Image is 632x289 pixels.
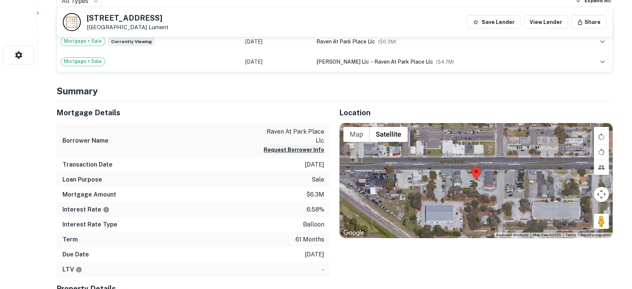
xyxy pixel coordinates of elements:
p: 61 months [295,235,324,244]
img: Google [341,228,366,238]
h6: Transaction Date [62,160,113,169]
a: Terms (opens in new tab) [565,233,576,237]
button: Keyboard shortcuts [496,232,528,238]
h6: Interest Rate Type [62,220,117,229]
div: → [316,58,572,66]
button: Tilt map [594,160,609,175]
button: Share [571,15,607,29]
span: Map data ©2025 [533,233,561,237]
p: [DATE] [305,250,324,259]
button: expand row [596,55,609,68]
p: $6.3m [306,190,324,199]
button: Toggle fullscreen view [594,127,609,142]
span: [PERSON_NAME] llc [316,59,369,65]
h6: Term [62,235,78,244]
p: [GEOGRAPHIC_DATA] [87,24,168,31]
h5: Mortgage Details [56,107,330,118]
h6: Mortgage Amount [62,190,116,199]
button: Rotate map clockwise [594,129,609,144]
button: Show street map [343,127,369,142]
button: expand row [596,35,609,48]
a: Open this area in Google Maps (opens a new window) [341,228,366,238]
p: raven at park place llc [257,127,324,145]
span: raven at park place llc [374,59,433,65]
td: [DATE] [242,52,313,72]
p: - [322,265,324,274]
button: Show satellite imagery [369,127,408,142]
p: [DATE] [305,160,324,169]
button: Map camera controls [594,187,609,202]
p: balloon [303,220,324,229]
iframe: Chat Widget [595,229,632,265]
h4: Summary [56,84,613,98]
h6: Borrower Name [62,136,108,145]
h6: Due Date [62,250,89,259]
button: Save Lender [467,15,521,29]
h6: LTV [62,265,82,274]
p: sale [312,175,324,184]
h5: Location [339,107,613,118]
span: Mortgage + Sale [61,58,105,65]
button: Request Borrower Info [264,145,324,154]
svg: LTVs displayed on the website are for informational purposes only and may be reported incorrectly... [76,266,82,273]
span: raven at park place llc [316,39,375,45]
button: Drag Pegman onto the map to open Street View [594,214,609,229]
svg: The interest rates displayed on the website are for informational purposes only and may be report... [103,206,110,213]
span: Mortgage + Sale [61,37,105,45]
button: Rotate map counterclockwise [594,144,609,159]
td: [DATE] [242,31,313,52]
a: Lument [148,24,168,30]
h6: Interest Rate [62,205,110,214]
h6: Loan Purpose [62,175,102,184]
a: Report a map error [580,233,610,237]
span: ($ 6.3M ) [378,39,396,45]
a: View Lender [524,15,568,29]
h5: [STREET_ADDRESS] [87,14,168,22]
p: 6.58% [307,205,324,214]
span: Currently viewing [108,37,155,46]
span: ($ 4.7M ) [436,59,454,65]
